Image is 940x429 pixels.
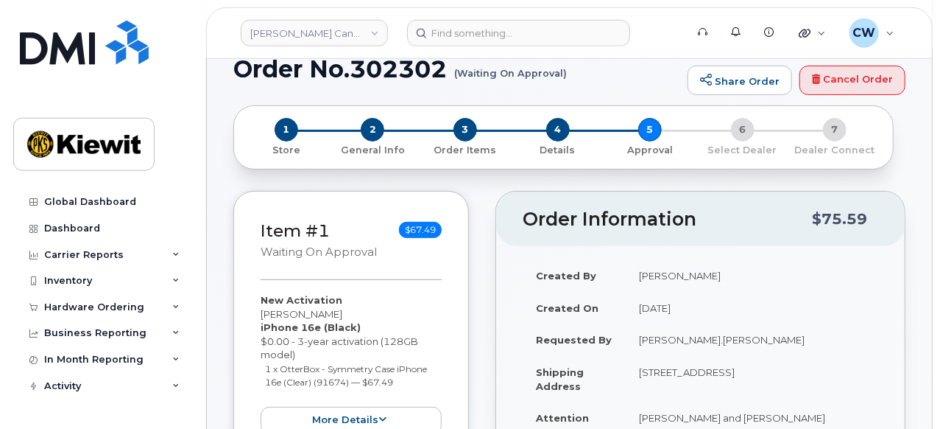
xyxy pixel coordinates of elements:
td: [DATE] [626,292,878,324]
strong: Requested By [536,334,612,346]
div: $75.59 [812,205,867,233]
a: Cancel Order [799,66,905,95]
a: 3 Order Items [419,142,512,157]
span: 2 [361,118,384,142]
span: CW [852,24,875,42]
p: General Info [333,144,414,157]
strong: Created By [536,270,596,282]
small: Waiting On Approval [261,245,377,259]
td: [STREET_ADDRESS] [626,356,878,402]
span: 1 [275,118,298,142]
span: 3 [453,118,477,142]
a: Kiewit Canada Inc [241,20,388,46]
small: (Waiting On Approval) [454,56,567,79]
td: [PERSON_NAME] [626,259,878,292]
p: Details [517,144,598,157]
a: Item #1 [261,220,330,241]
span: 4 [546,118,570,142]
div: Corey Wagg [839,18,905,48]
strong: Created On [536,302,598,314]
td: [PERSON_NAME].[PERSON_NAME] [626,324,878,356]
strong: Attention [536,412,589,424]
a: 4 Details [512,142,604,157]
a: 1 Store [246,142,327,157]
a: Share Order [688,66,792,95]
span: $67.49 [399,222,442,238]
p: Order Items [425,144,506,157]
input: Find something... [407,20,630,46]
a: 2 General Info [327,142,420,157]
p: Store [252,144,321,157]
strong: Shipping Address [536,366,584,392]
small: 1 x OtterBox - Symmetry Case iPhone 16e (Clear) (91674) — $67.49 [266,363,428,388]
strong: iPhone 16e (Black) [261,321,361,333]
strong: New Activation [261,294,342,306]
div: Quicklinks [788,18,836,48]
h2: Order Information [523,209,812,230]
h1: Order No.302302 [233,56,680,82]
iframe: Messenger Launcher [876,365,929,418]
